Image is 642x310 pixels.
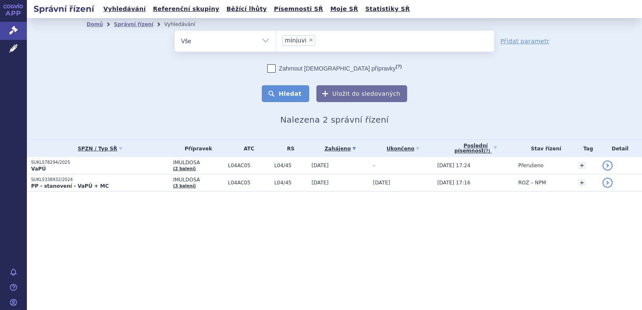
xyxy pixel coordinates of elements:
li: Vyhledávání [164,18,206,31]
a: Referenční skupiny [150,3,222,15]
span: [DATE] [311,163,329,168]
a: Statistiky SŘ [363,3,412,15]
a: detail [603,178,613,188]
button: Uložit do sledovaných [316,85,407,102]
span: IMULDOSA [173,160,224,166]
strong: PP - stanovení - VaPÚ + MC [31,183,109,189]
span: [DATE] [311,180,329,186]
a: Domů [87,21,103,27]
a: Poslednípísemnost(?) [437,140,514,157]
abbr: (?) [484,149,490,154]
span: [DATE] 17:24 [437,163,471,168]
label: Zahrnout [DEMOGRAPHIC_DATA] přípravky [267,64,402,73]
th: Stav řízení [514,140,574,157]
a: detail [603,160,613,171]
a: + [578,162,586,169]
span: Nalezena 2 správní řízení [280,115,389,125]
span: L04/45 [274,163,308,168]
a: Přidat parametr [500,37,550,45]
a: SPZN / Typ SŘ [31,143,169,155]
a: Moje SŘ [328,3,360,15]
strong: VaPÚ [31,166,46,172]
span: minjuvi [285,37,306,43]
th: Tag [574,140,598,157]
th: Přípravek [169,140,224,157]
a: Ukončeno [373,143,433,155]
a: Vyhledávání [101,3,148,15]
p: SUKLS338932/2024 [31,177,169,183]
a: + [578,179,586,187]
a: Běžící lhůty [224,3,269,15]
a: Zahájeno [311,143,368,155]
th: Detail [598,140,642,157]
a: (2 balení) [173,166,196,171]
a: Správní řízení [114,21,153,27]
span: ROZ – NPM [518,180,546,186]
p: SUKLS78294/2025 [31,160,169,166]
span: L04AC05 [228,163,270,168]
th: RS [270,140,308,157]
span: L04AC05 [228,180,270,186]
input: minjuvi [318,35,353,45]
span: [DATE] [373,180,390,186]
span: IMULDOSA [173,177,224,183]
th: ATC [224,140,270,157]
button: Hledat [262,85,309,102]
span: × [308,37,313,42]
a: Písemnosti SŘ [271,3,326,15]
span: [DATE] 17:16 [437,180,471,186]
span: Přerušeno [518,163,543,168]
span: - [373,163,375,168]
span: L04/45 [274,180,308,186]
abbr: (?) [396,64,402,69]
h2: Správní řízení [27,3,101,15]
a: (3 balení) [173,184,196,188]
